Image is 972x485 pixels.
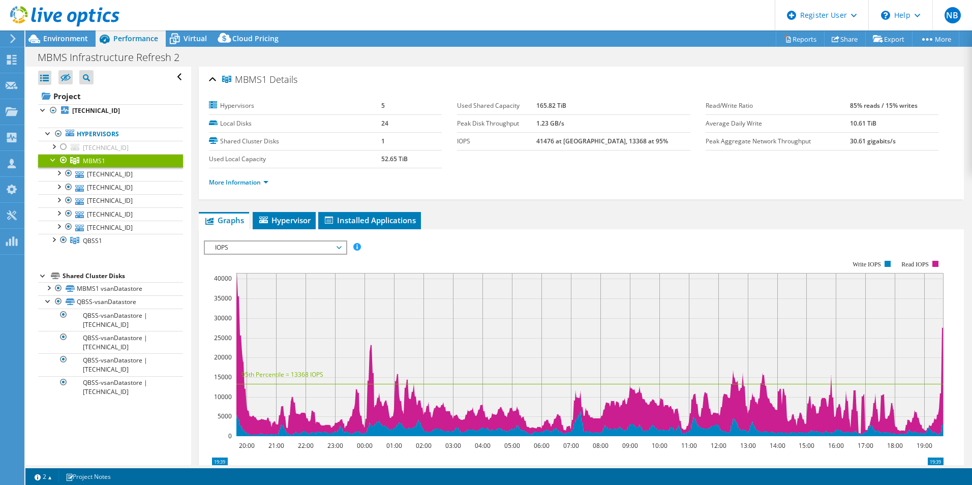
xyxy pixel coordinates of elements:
a: QBSS1 [38,234,183,247]
a: QBSS-vsanDatastore | [TECHNICAL_ID] [38,309,183,331]
label: Used Shared Capacity [457,101,536,111]
text: 14:00 [769,441,785,450]
text: 22:00 [297,441,313,450]
span: Performance [113,34,158,43]
a: QBSS-vsanDatastore | [TECHNICAL_ID] [38,353,183,376]
a: [TECHNICAL_ID] [38,221,183,234]
div: Shared Cluster Disks [63,270,183,282]
text: 30000 [214,314,232,322]
a: [TECHNICAL_ID] [38,207,183,221]
text: 95th Percentile = 13368 IOPS [241,370,323,379]
b: [TECHNICAL_ID] [72,106,120,115]
a: Project [38,88,183,104]
b: 165.82 TiB [536,101,566,110]
text: 16:00 [828,441,843,450]
text: 10000 [214,392,232,401]
span: NB [945,7,961,23]
text: 17:00 [857,441,873,450]
span: Environment [43,34,88,43]
span: Hypervisor [258,215,311,225]
label: Hypervisors [209,101,381,111]
a: [TECHNICAL_ID] [38,141,183,154]
b: 24 [381,119,388,128]
a: Reports [776,31,825,47]
span: IOPS [210,241,341,254]
text: 00:00 [356,441,372,450]
text: 5000 [218,412,232,420]
a: More Information [209,178,268,187]
b: 1 [381,137,385,145]
a: MBMS1 vsanDatastore [38,282,183,295]
span: Details [269,73,297,85]
a: Share [824,31,866,47]
text: 08:00 [592,441,608,450]
a: Project Notes [58,470,118,483]
b: 41476 at [GEOGRAPHIC_DATA], 13368 at 95% [536,137,668,145]
b: 52.65 TiB [381,155,408,163]
text: 13:00 [740,441,755,450]
a: 2 [27,470,59,483]
label: Local Disks [209,118,381,129]
text: Write IOPS [853,261,881,268]
a: [TECHNICAL_ID] [38,181,183,194]
b: 85% reads / 15% writes [850,101,918,110]
text: 11:00 [681,441,696,450]
text: 09:00 [622,441,637,450]
span: Cloud Pricing [232,34,279,43]
text: 21:00 [268,441,284,450]
h1: MBMS Infrastructure Refresh 2 [33,52,195,63]
text: 12:00 [710,441,726,450]
text: 20:00 [238,441,254,450]
span: MBMS1 [222,75,267,85]
a: QBSS-vsanDatastore | [TECHNICAL_ID] [38,376,183,399]
a: QBSS-vsanDatastore | [TECHNICAL_ID] [38,331,183,353]
text: 19:00 [916,441,932,450]
span: [TECHNICAL_ID] [83,143,129,152]
span: QBSS1 [83,236,102,245]
a: QBSS-vsanDatastore [38,295,183,309]
a: [TECHNICAL_ID] [38,167,183,180]
span: Graphs [204,215,244,225]
text: 25000 [214,334,232,342]
svg: \n [881,11,890,20]
a: MBMS1 [38,154,183,167]
text: 35000 [214,294,232,302]
text: 15:00 [798,441,814,450]
label: Read/Write Ratio [706,101,850,111]
b: 30.61 gigabits/s [850,137,896,145]
a: [TECHNICAL_ID] [38,104,183,117]
span: Installed Applications [323,215,416,225]
text: 23:00 [327,441,343,450]
label: Average Daily Write [706,118,850,129]
a: Export [865,31,913,47]
b: 1.23 GB/s [536,119,564,128]
label: Peak Disk Throughput [457,118,536,129]
b: 5 [381,101,385,110]
label: Peak Aggregate Network Throughput [706,136,850,146]
text: 07:00 [563,441,579,450]
text: 15000 [214,373,232,381]
text: 01:00 [386,441,402,450]
a: [TECHNICAL_ID] [38,194,183,207]
label: Used Local Capacity [209,154,381,164]
text: 04:00 [474,441,490,450]
span: MBMS1 [83,157,105,165]
label: IOPS [457,136,536,146]
text: 0 [228,432,232,440]
text: 06:00 [533,441,549,450]
text: 40000 [214,274,232,283]
b: 10.61 TiB [850,119,876,128]
text: 05:00 [504,441,520,450]
text: 02:00 [415,441,431,450]
text: 18:00 [887,441,902,450]
text: Read IOPS [901,261,929,268]
a: Hypervisors [38,128,183,141]
span: Virtual [184,34,207,43]
text: 10:00 [651,441,667,450]
text: 20000 [214,353,232,361]
text: 03:00 [445,441,461,450]
label: Shared Cluster Disks [209,136,381,146]
a: More [912,31,959,47]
